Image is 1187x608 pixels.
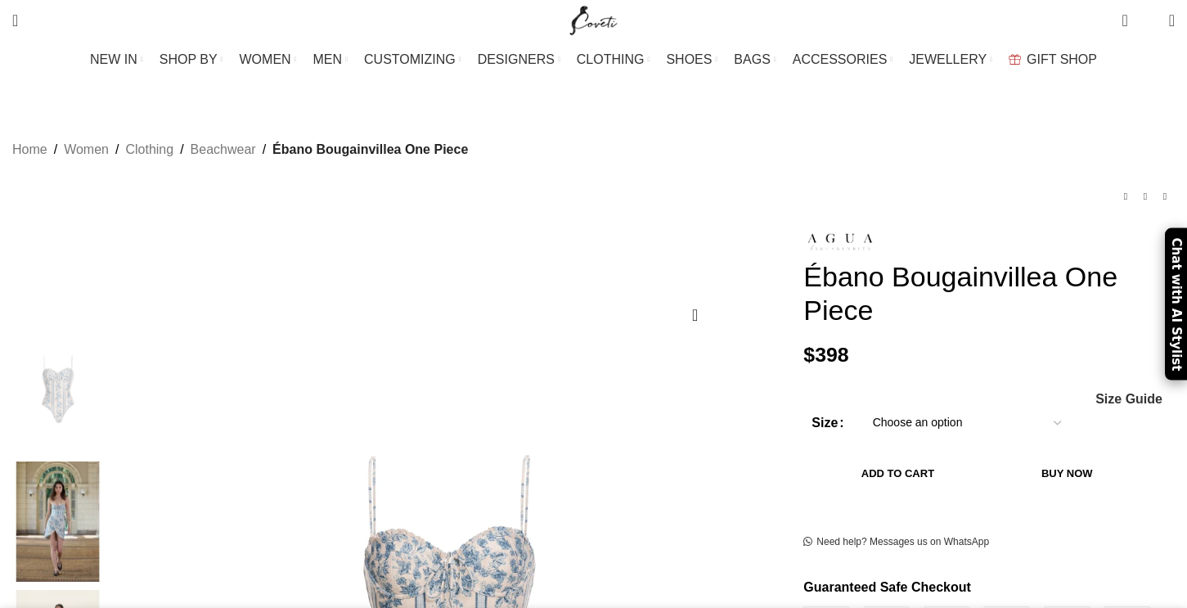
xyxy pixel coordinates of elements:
span: BAGS [734,52,770,67]
a: CUSTOMIZING [364,43,461,76]
span: CLOTHING [577,52,645,67]
a: DESIGNERS [478,43,560,76]
span: ACCESSORIES [793,52,888,67]
a: 0 [1113,4,1135,37]
div: Main navigation [4,43,1183,76]
span: GIFT SHOP [1027,52,1097,67]
span: JEWELLERY [909,52,987,67]
a: Site logo [566,12,621,26]
a: Beachwear [191,139,256,160]
nav: Breadcrumb [12,139,468,160]
a: SHOES [666,43,717,76]
span: 0 [1144,16,1156,29]
span: CUSTOMIZING [364,52,456,67]
span: Size Guide [1095,393,1162,406]
span: Ébano Bougainvillea One Piece [272,139,468,160]
span: WOMEN [240,52,291,67]
a: JEWELLERY [909,43,992,76]
a: SHOP BY [160,43,223,76]
span: 0 [1123,8,1135,20]
label: Size [812,412,843,434]
span: MEN [313,52,343,67]
span: DESIGNERS [478,52,555,67]
a: ACCESSORIES [793,43,893,76]
a: NEW IN [90,43,143,76]
strong: Guaranteed Safe Checkout [803,580,971,594]
a: Home [12,139,47,160]
button: Buy now [992,457,1142,491]
img: Agua By Agua Bendita [803,232,877,251]
span: NEW IN [90,52,137,67]
a: MEN [313,43,348,76]
a: Size Guide [1095,393,1162,406]
span: SHOES [666,52,712,67]
a: Women [64,139,109,160]
a: Clothing [125,139,173,160]
a: GIFT SHOP [1009,43,1097,76]
a: Previous product [1116,187,1135,206]
a: CLOTHING [577,43,650,76]
img: Agua By Agua Bendita Beachwear [8,333,108,453]
a: Search [4,4,26,37]
a: BAGS [734,43,776,76]
img: Agua By Agua Bendita [8,462,108,582]
span: $ [803,344,815,366]
img: GiftBag [1009,54,1021,65]
a: Next product [1155,187,1175,206]
bdi: 398 [803,344,848,366]
span: SHOP BY [160,52,218,67]
a: WOMEN [240,43,297,76]
div: My Wishlist [1140,4,1157,37]
h1: Ébano Bougainvillea One Piece [803,260,1175,327]
button: Add to cart [812,457,983,491]
a: Need help? Messages us on WhatsApp [803,536,989,549]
